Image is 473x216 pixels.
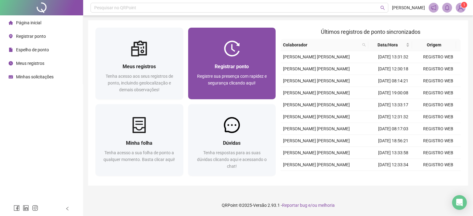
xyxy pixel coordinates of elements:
[412,39,456,51] th: Origem
[452,195,467,210] div: Open Intercom Messenger
[371,87,416,99] td: [DATE] 19:00:08
[283,150,350,155] span: [PERSON_NAME] [PERSON_NAME]
[283,102,350,107] span: [PERSON_NAME] [PERSON_NAME]
[283,138,350,143] span: [PERSON_NAME] [PERSON_NAME]
[416,63,461,75] td: REGISTRO WEB
[456,3,465,12] img: 94845
[416,99,461,111] td: REGISTRO WEB
[215,64,249,69] span: Registrar ponto
[431,5,436,10] span: notification
[371,111,416,123] td: [DATE] 12:31:32
[14,205,20,211] span: facebook
[416,111,461,123] td: REGISTRO WEB
[188,104,276,176] a: DúvidasTenha respostas para as suas dúvidas clicando aqui e acessando o chat!
[95,28,183,99] a: Meus registrosTenha acesso aos seus registros de ponto, incluindo geolocalização e demais observa...
[371,63,416,75] td: [DATE] 12:30:18
[283,66,350,71] span: [PERSON_NAME] [PERSON_NAME]
[371,41,405,48] span: Data/Hora
[321,29,420,35] span: Últimos registros de ponto sincronizados
[283,78,350,83] span: [PERSON_NAME] [PERSON_NAME]
[283,41,360,48] span: Colaborador
[371,75,416,87] td: [DATE] 08:14:21
[371,135,416,147] td: [DATE] 18:56:21
[103,150,175,162] span: Tenha acesso a sua folha de ponto a qualquer momento. Basta clicar aqui!
[9,75,13,79] span: schedule
[16,61,44,66] span: Meus registros
[253,203,267,208] span: Versão
[371,123,416,135] td: [DATE] 08:17:03
[126,140,152,146] span: Minha folha
[9,34,13,38] span: environment
[283,126,350,131] span: [PERSON_NAME] [PERSON_NAME]
[371,159,416,171] td: [DATE] 12:33:34
[188,28,276,99] a: Registrar pontoRegistre sua presença com rapidez e segurança clicando aqui!
[65,206,70,211] span: left
[9,61,13,65] span: clock-circle
[283,54,350,59] span: [PERSON_NAME] [PERSON_NAME]
[223,140,241,146] span: Dúvidas
[16,20,41,25] span: Página inicial
[392,4,425,11] span: [PERSON_NAME]
[416,75,461,87] td: REGISTRO WEB
[416,123,461,135] td: REGISTRO WEB
[9,21,13,25] span: home
[416,171,461,183] td: REGISTRO WEB
[361,40,367,49] span: search
[283,90,350,95] span: [PERSON_NAME] [PERSON_NAME]
[416,87,461,99] td: REGISTRO WEB
[368,39,412,51] th: Data/Hora
[444,5,450,10] span: bell
[416,147,461,159] td: REGISTRO WEB
[197,74,267,85] span: Registre sua presença com rapidez e segurança clicando aqui!
[380,6,385,10] span: search
[123,64,156,69] span: Meus registros
[416,51,461,63] td: REGISTRO WEB
[371,51,416,63] td: [DATE] 13:31:32
[371,171,416,183] td: [DATE] 08:34:43
[463,3,465,7] span: 1
[362,43,366,47] span: search
[23,205,29,211] span: linkedin
[371,99,416,111] td: [DATE] 13:33:17
[83,194,473,216] footer: QRPoint © 2025 - 2.93.1 -
[416,135,461,147] td: REGISTRO WEB
[282,203,335,208] span: Reportar bug e/ou melhoria
[371,147,416,159] td: [DATE] 13:33:58
[32,205,38,211] span: instagram
[9,48,13,52] span: file
[197,150,267,169] span: Tenha respostas para as suas dúvidas clicando aqui e acessando o chat!
[16,74,54,79] span: Minhas solicitações
[16,34,46,39] span: Registrar ponto
[416,159,461,171] td: REGISTRO WEB
[283,114,350,119] span: [PERSON_NAME] [PERSON_NAME]
[95,104,183,176] a: Minha folhaTenha acesso a sua folha de ponto a qualquer momento. Basta clicar aqui!
[461,2,467,8] sup: Atualize o seu contato no menu Meus Dados
[16,47,49,52] span: Espelho de ponto
[283,162,350,167] span: [PERSON_NAME] [PERSON_NAME]
[106,74,173,92] span: Tenha acesso aos seus registros de ponto, incluindo geolocalização e demais observações!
